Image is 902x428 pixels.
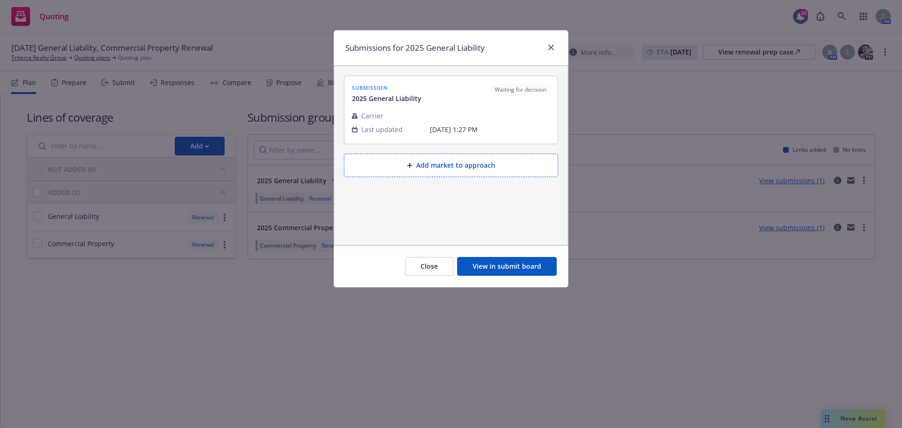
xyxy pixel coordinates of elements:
h1: Submissions for 2025 General Liability [345,42,485,54]
span: Last updated [361,125,403,134]
span: Carrier [361,111,383,121]
span: [DATE] 1:27 PM [430,125,550,134]
a: close [545,42,557,53]
span: submission [352,84,421,92]
button: View in submit board [457,257,557,276]
button: Close [405,257,453,276]
button: Add market to approach [344,154,558,177]
span: 2025 General Liability [352,93,421,103]
span: Waiting for decision [495,86,546,94]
